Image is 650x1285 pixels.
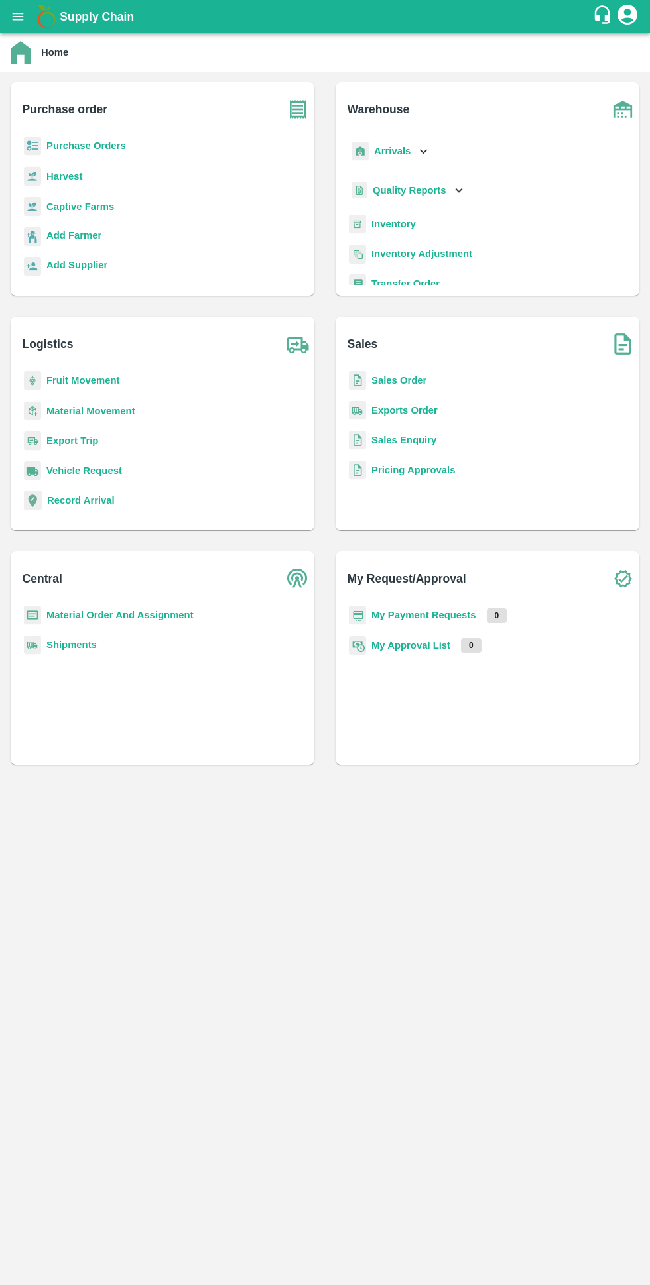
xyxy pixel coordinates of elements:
a: Sales Enquiry [371,435,436,445]
img: delivery [24,431,41,451]
img: recordArrival [24,491,42,510]
img: vehicle [24,461,41,480]
b: Warehouse [348,100,410,119]
a: Supply Chain [60,7,592,26]
img: whTransfer [349,274,366,294]
a: Transfer Order [371,278,440,289]
img: central [281,562,314,595]
img: soSales [606,327,639,361]
b: Logistics [23,335,74,353]
img: whInventory [349,215,366,234]
b: Sales [348,335,378,353]
a: Sales Order [371,375,426,386]
a: Purchase Orders [46,140,126,151]
b: Arrivals [374,146,411,156]
b: Purchase order [23,100,107,119]
img: inventory [349,245,366,264]
a: Material Order And Assignment [46,610,194,620]
img: shipments [24,636,41,655]
a: Vehicle Request [46,465,122,476]
a: Captive Farms [46,201,114,212]
b: Add Supplier [46,260,107,270]
a: Export Trip [46,435,98,446]
img: centralMaterial [24,606,41,625]
img: whArrival [352,142,369,161]
b: Quality Reports [373,185,446,196]
a: Harvest [46,171,82,182]
a: Fruit Movement [46,375,120,386]
img: approval [349,636,366,655]
img: logo [33,3,60,30]
b: My Request/Approval [348,569,466,588]
div: customer-support [592,5,616,28]
img: farmer [24,227,41,247]
img: reciept [24,137,41,156]
b: Home [41,47,68,58]
img: material [24,401,41,421]
a: Pricing Approvals [371,465,455,475]
p: 0 [487,608,507,623]
a: Record Arrival [47,495,115,506]
img: sales [349,461,366,480]
img: harvest [24,166,41,186]
a: My Approval List [371,640,450,651]
img: payment [349,606,366,625]
img: harvest [24,197,41,217]
a: Material Movement [46,406,135,416]
div: account of current user [616,3,639,30]
img: supplier [24,257,41,276]
img: warehouse [606,93,639,126]
img: purchase [281,93,314,126]
img: shipments [349,401,366,420]
div: Quality Reports [349,177,466,204]
img: truck [281,327,314,361]
a: Inventory [371,219,416,229]
img: check [606,562,639,595]
a: My Payment Requests [371,610,476,620]
a: Shipments [46,640,97,650]
p: 0 [461,638,482,653]
img: sales [349,371,366,390]
b: Central [23,569,62,588]
a: Add Supplier [46,258,107,276]
img: qualityReport [352,182,367,199]
img: home [11,41,31,64]
button: open drawer [3,1,33,32]
img: fruit [24,371,41,390]
div: Arrivals [349,137,431,166]
b: Add Farmer [46,230,101,241]
a: Inventory Adjustment [371,249,472,259]
b: Supply Chain [60,10,134,23]
img: sales [349,431,366,450]
a: Exports Order [371,405,438,416]
a: Add Farmer [46,228,101,246]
